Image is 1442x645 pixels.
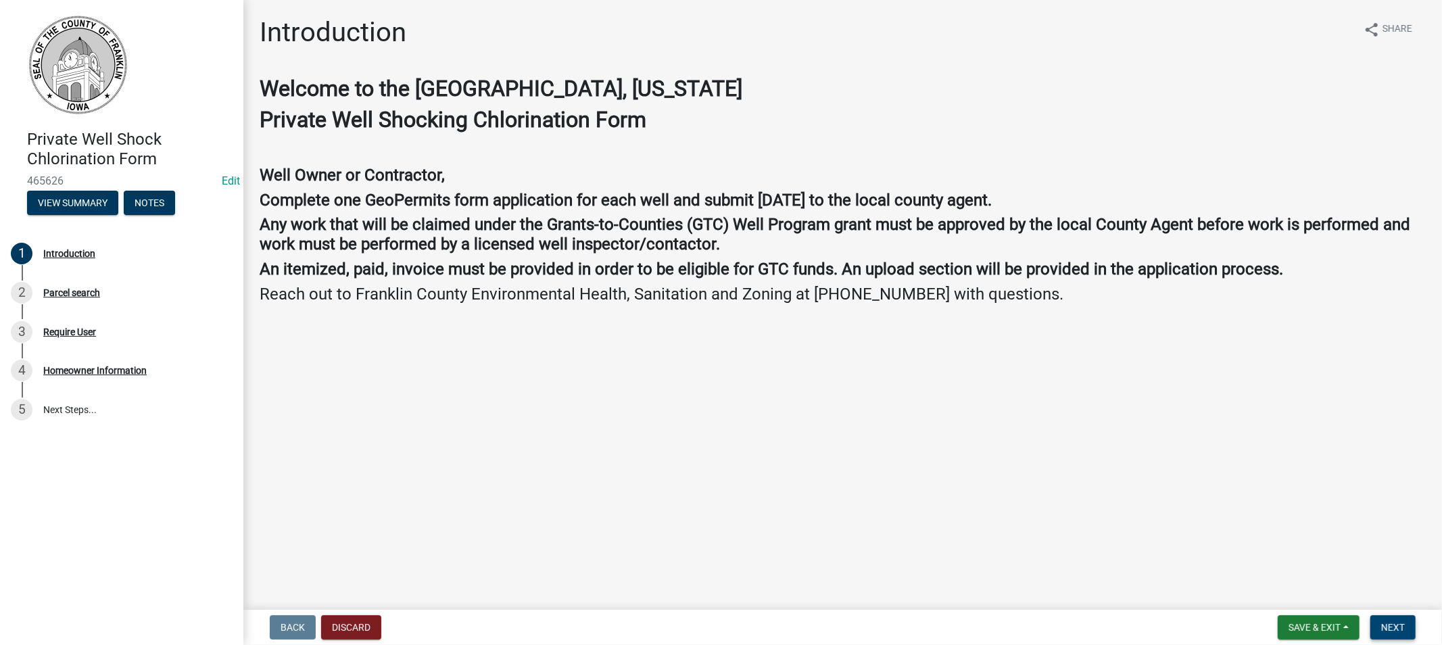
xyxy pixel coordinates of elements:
[281,622,305,633] span: Back
[260,16,406,49] h1: Introduction
[1370,615,1416,640] button: Next
[27,174,216,187] span: 465626
[11,399,32,421] div: 5
[124,191,175,215] button: Notes
[1289,622,1341,633] span: Save & Exit
[260,285,1426,304] h4: Reach out to Franklin County Environmental Health, Sanitation and Zoning at [PHONE_NUMBER] with q...
[1278,615,1360,640] button: Save & Exit
[124,198,175,209] wm-modal-confirm: Notes
[27,130,233,169] h4: Private Well Shock Chlorination Form
[270,615,316,640] button: Back
[321,615,381,640] button: Discard
[11,243,32,264] div: 1
[260,76,742,101] strong: Welcome to the [GEOGRAPHIC_DATA], [US_STATE]
[1381,622,1405,633] span: Next
[260,215,1410,254] strong: Any work that will be claimed under the Grants-to-Counties (GTC) Well Program grant must be appro...
[27,14,128,116] img: Franklin County, Iowa
[11,321,32,343] div: 3
[1383,22,1412,38] span: Share
[43,288,100,297] div: Parcel search
[43,249,95,258] div: Introduction
[222,174,240,187] a: Edit
[11,282,32,304] div: 2
[260,191,992,210] strong: Complete one GeoPermits form application for each well and submit [DATE] to the local county agent.
[222,174,240,187] wm-modal-confirm: Edit Application Number
[1364,22,1380,38] i: share
[11,360,32,381] div: 4
[43,366,147,375] div: Homeowner Information
[260,166,445,185] strong: Well Owner or Contractor,
[27,198,118,209] wm-modal-confirm: Summary
[260,107,646,133] strong: Private Well Shocking Chlorination Form
[260,260,1283,279] strong: An itemized, paid, invoice must be provided in order to be eligible for GTC funds. An upload sect...
[27,191,118,215] button: View Summary
[43,327,96,337] div: Require User
[1353,16,1423,43] button: shareShare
